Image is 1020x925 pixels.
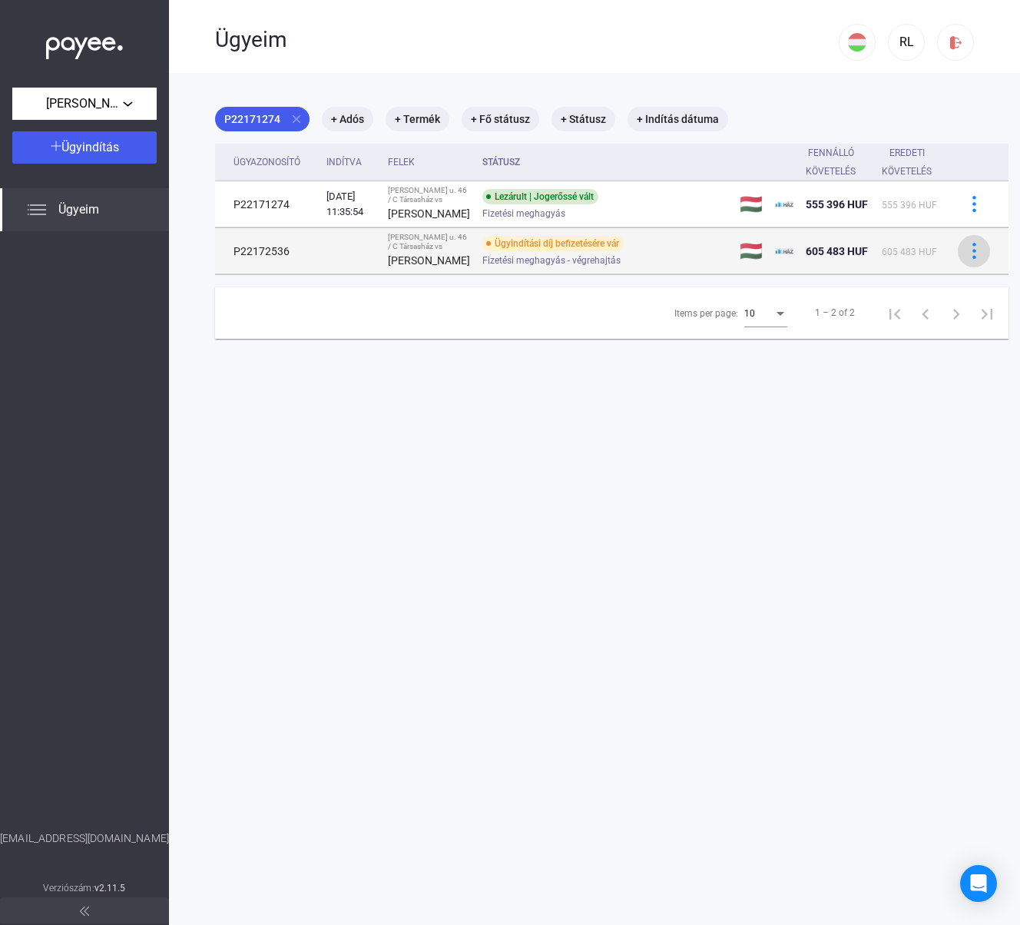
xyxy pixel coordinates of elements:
[966,243,982,259] img: more-blue
[46,28,123,60] img: white-payee-white-dot.svg
[937,24,974,61] button: logout-red
[462,107,539,131] mat-chip: + Fő státusz
[744,303,787,322] mat-select: Items per page:
[958,235,990,267] button: more-blue
[882,144,945,181] div: Eredeti követelés
[839,24,876,61] button: HU
[388,207,470,220] strong: [PERSON_NAME]
[806,144,856,181] div: Fennálló követelés
[806,144,869,181] div: Fennálló követelés
[734,228,769,274] td: 🇭🇺
[775,195,793,214] img: ehaz-mini
[326,153,362,171] div: Indítva
[51,141,61,151] img: plus-white.svg
[848,33,866,51] img: HU
[806,245,868,257] span: 605 483 HUF
[482,236,624,251] div: Ügyindítási díj befizetésére vár
[948,35,964,51] img: logout-red
[388,186,470,204] div: [PERSON_NAME] u. 46 / C Társasház vs
[58,201,99,219] span: Ügyeim
[12,131,157,164] button: Ügyindítás
[388,153,415,171] div: Felek
[966,196,982,212] img: more-blue
[388,153,470,171] div: Felek
[12,88,157,120] button: [PERSON_NAME] u. 46 / C Társasház
[326,153,376,171] div: Indítva
[326,189,376,220] div: [DATE] 11:35:54
[882,200,937,211] span: 555 396 HUF
[215,228,320,274] td: P22172536
[551,107,615,131] mat-chip: + Státusz
[46,94,123,113] span: [PERSON_NAME] u. 46 / C Társasház
[910,297,941,328] button: Previous page
[882,247,937,257] span: 605 483 HUF
[482,251,621,270] span: Fizetési meghagyás - végrehajtás
[815,303,855,322] div: 1 – 2 of 2
[290,112,303,126] mat-icon: close
[61,140,119,154] span: Ügyindítás
[215,107,310,131] mat-chip: P22171274
[941,297,972,328] button: Next page
[882,144,932,181] div: Eredeti követelés
[806,198,868,211] span: 555 396 HUF
[80,907,89,916] img: arrow-double-left-grey.svg
[734,181,769,227] td: 🇭🇺
[958,188,990,220] button: more-blue
[482,189,598,204] div: Lezárult | Jogerőssé vált
[388,254,470,267] strong: [PERSON_NAME]
[744,308,755,319] span: 10
[233,153,300,171] div: Ügyazonosító
[960,865,997,902] div: Open Intercom Messenger
[322,107,373,131] mat-chip: + Adós
[94,883,126,894] strong: v2.11.5
[28,201,46,219] img: list.svg
[388,233,470,251] div: [PERSON_NAME] u. 46 / C Társasház vs
[386,107,449,131] mat-chip: + Termék
[476,144,734,181] th: Státusz
[775,242,793,260] img: ehaz-mini
[215,181,320,227] td: P22171274
[879,297,910,328] button: First page
[893,33,919,51] div: RL
[482,204,565,223] span: Fizetési meghagyás
[888,24,925,61] button: RL
[674,304,738,323] div: Items per page:
[972,297,1002,328] button: Last page
[233,153,314,171] div: Ügyazonosító
[215,27,839,53] div: Ügyeim
[628,107,728,131] mat-chip: + Indítás dátuma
